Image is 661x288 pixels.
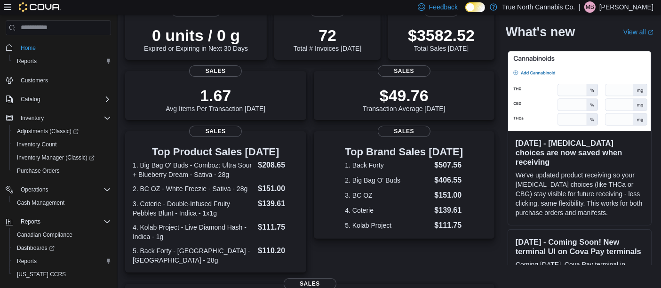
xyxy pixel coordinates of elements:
[13,56,111,67] span: Reports
[2,41,115,55] button: Home
[17,94,44,105] button: Catalog
[13,126,111,137] span: Adjustments (Classic)
[434,175,463,186] dd: $406.55
[21,186,48,193] span: Operations
[133,184,254,193] dt: 2. BC OZ - White Freezie - Sativa - 28g
[21,44,36,52] span: Home
[144,26,248,45] p: 0 units / 0 g
[13,197,68,208] a: Cash Management
[9,55,115,68] button: Reports
[408,26,475,45] p: $3582.52
[17,271,66,278] span: [US_STATE] CCRS
[363,86,446,105] p: $49.76
[17,141,57,148] span: Inventory Count
[19,2,61,12] img: Cova
[345,191,430,200] dt: 3. BC OZ
[13,152,111,163] span: Inventory Manager (Classic)
[21,218,40,225] span: Reports
[294,26,361,45] p: 72
[599,1,653,13] p: [PERSON_NAME]
[434,205,463,216] dd: $139.61
[13,269,70,280] a: [US_STATE] CCRS
[258,160,298,171] dd: $208.65
[9,228,115,241] button: Canadian Compliance
[9,138,115,151] button: Inventory Count
[579,1,581,13] p: |
[2,183,115,196] button: Operations
[258,245,298,256] dd: $110.20
[434,220,463,231] dd: $111.75
[17,74,111,86] span: Customers
[378,65,430,77] span: Sales
[345,221,430,230] dt: 5. Kolab Project
[13,242,58,254] a: Dashboards
[258,222,298,233] dd: $111.75
[9,268,115,281] button: [US_STATE] CCRS
[258,183,298,194] dd: $151.00
[13,197,111,208] span: Cash Management
[345,160,430,170] dt: 1. Back Forty
[2,93,115,106] button: Catalog
[516,139,644,167] h3: [DATE] - [MEDICAL_DATA] choices are now saved when receiving
[17,154,95,161] span: Inventory Manager (Classic)
[429,2,458,12] span: Feedback
[17,216,111,227] span: Reports
[133,246,254,265] dt: 5. Back Forty - [GEOGRAPHIC_DATA] - [GEOGRAPHIC_DATA] - 28g
[363,86,446,112] div: Transaction Average [DATE]
[17,42,40,54] a: Home
[17,244,55,252] span: Dashboards
[189,65,242,77] span: Sales
[21,114,44,122] span: Inventory
[166,86,265,105] p: 1.67
[17,128,79,135] span: Adjustments (Classic)
[516,171,644,218] p: We've updated product receiving so your [MEDICAL_DATA] choices (like THCa or CBG) stay visible fo...
[9,125,115,138] a: Adjustments (Classic)
[21,77,48,84] span: Customers
[166,86,265,112] div: Avg Items Per Transaction [DATE]
[13,139,61,150] a: Inventory Count
[13,139,111,150] span: Inventory Count
[13,152,98,163] a: Inventory Manager (Classic)
[506,24,575,40] h2: What's new
[13,229,111,240] span: Canadian Compliance
[13,242,111,254] span: Dashboards
[434,160,463,171] dd: $507.56
[17,167,60,175] span: Purchase Orders
[584,1,596,13] div: Michael Baingo
[17,199,64,207] span: Cash Management
[17,75,52,86] a: Customers
[13,165,64,176] a: Purchase Orders
[258,198,298,209] dd: $139.61
[133,223,254,241] dt: 4. Kolab Project - Live Diamond Hash - Indica - 1g
[623,28,653,36] a: View allExternal link
[465,12,466,13] span: Dark Mode
[17,184,111,195] span: Operations
[2,73,115,87] button: Customers
[17,112,48,124] button: Inventory
[408,26,475,52] div: Total Sales [DATE]
[434,190,463,201] dd: $151.00
[345,146,463,158] h3: Top Brand Sales [DATE]
[9,164,115,177] button: Purchase Orders
[17,216,44,227] button: Reports
[17,112,111,124] span: Inventory
[133,146,299,158] h3: Top Product Sales [DATE]
[13,256,111,267] span: Reports
[13,269,111,280] span: Washington CCRS
[516,238,644,256] h3: [DATE] - Coming Soon! New terminal UI on Cova Pay terminals
[17,57,37,65] span: Reports
[9,241,115,255] a: Dashboards
[13,256,40,267] a: Reports
[2,112,115,125] button: Inventory
[13,56,40,67] a: Reports
[13,126,82,137] a: Adjustments (Classic)
[133,199,254,218] dt: 3. Coterie - Double-Infused Fruity Pebbles Blunt - Indica - 1x1g
[648,30,653,35] svg: External link
[17,42,111,54] span: Home
[144,26,248,52] div: Expired or Expiring in Next 30 Days
[21,96,40,103] span: Catalog
[378,126,430,137] span: Sales
[9,196,115,209] button: Cash Management
[133,160,254,179] dt: 1. Big Bag O' Buds - Comboz: Ultra Sour + Blueberry Dream - Sativa - 28g
[9,255,115,268] button: Reports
